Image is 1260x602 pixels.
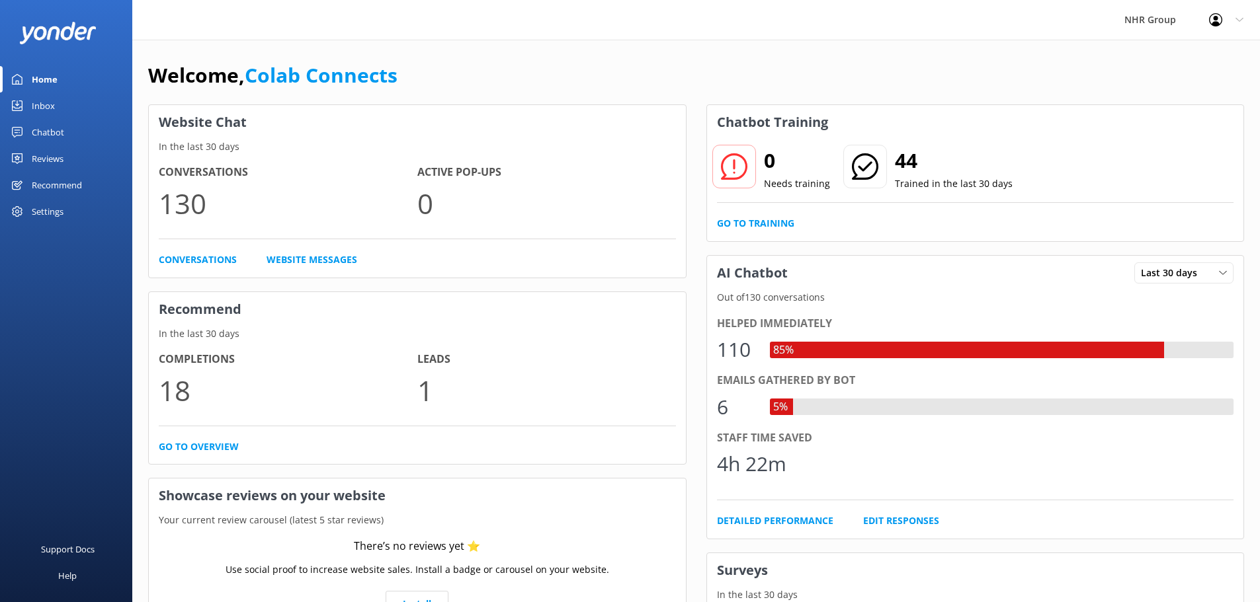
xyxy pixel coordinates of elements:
a: Colab Connects [245,61,398,89]
h3: Surveys [707,553,1244,587]
div: Helped immediately [717,315,1234,332]
div: Help [58,562,77,589]
h4: Leads [417,351,676,368]
p: Trained in the last 30 days [895,176,1013,191]
h4: Active Pop-ups [417,164,676,181]
h3: Website Chat [149,105,686,139]
p: 0 [417,181,676,225]
div: Inbox [32,93,55,119]
div: Staff time saved [717,430,1234,447]
h3: Recommend [149,292,686,326]
div: Support Docs [41,536,95,562]
p: In the last 30 days [707,587,1244,602]
a: Go to overview [159,439,239,454]
div: Home [32,66,58,93]
h2: 44 [895,145,1013,176]
h3: Chatbot Training [707,105,838,139]
a: Conversations [159,252,237,267]
p: 1 [417,368,676,412]
h3: AI Chatbot [707,256,798,290]
p: In the last 30 days [149,139,686,154]
h4: Conversations [159,164,417,181]
div: There’s no reviews yet ⭐ [354,538,480,555]
a: Edit Responses [863,513,939,528]
div: Emails gathered by bot [717,372,1234,389]
div: 5% [770,398,791,416]
div: Chatbot [32,119,64,145]
span: Last 30 days [1141,266,1205,280]
p: Use social proof to increase website sales. Install a badge or carousel on your website. [226,562,609,577]
h4: Completions [159,351,417,368]
p: 18 [159,368,417,412]
a: Go to Training [717,216,794,231]
p: Needs training [764,176,830,191]
div: Reviews [32,145,63,172]
a: Website Messages [267,252,357,267]
div: Settings [32,198,63,225]
div: Recommend [32,172,82,198]
p: Out of 130 conversations [707,290,1244,305]
div: 85% [770,342,797,359]
img: yonder-white-logo.png [20,22,96,44]
div: 4h 22m [717,448,786,480]
p: 130 [159,181,417,225]
h3: Showcase reviews on your website [149,478,686,513]
p: In the last 30 days [149,326,686,341]
h2: 0 [764,145,830,176]
div: 110 [717,334,757,365]
a: Detailed Performance [717,513,833,528]
p: Your current review carousel (latest 5 star reviews) [149,513,686,527]
h1: Welcome, [148,59,398,91]
div: 6 [717,391,757,423]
